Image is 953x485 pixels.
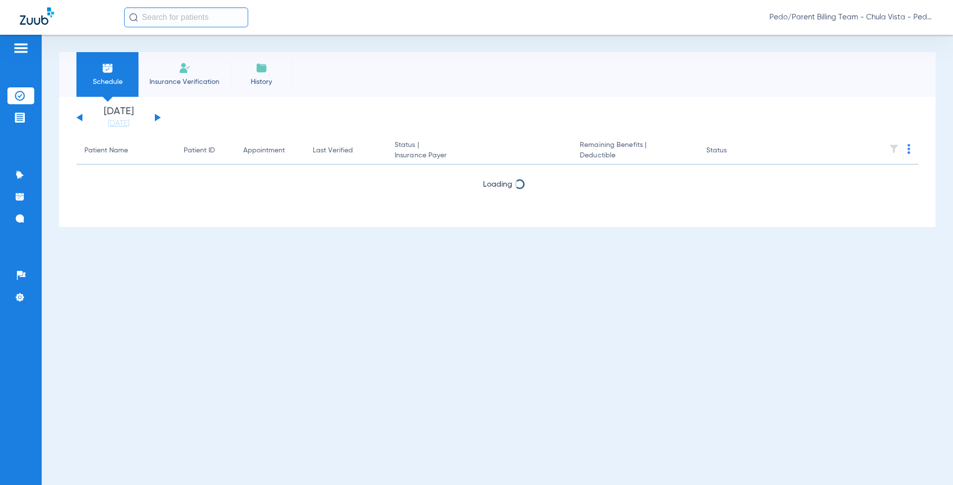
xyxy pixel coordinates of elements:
img: Zuub Logo [20,7,54,25]
div: Last Verified [313,145,353,156]
span: Schedule [84,77,131,87]
div: Appointment [243,145,297,156]
div: Last Verified [313,145,379,156]
th: Status | [387,137,572,165]
span: Pedo/Parent Billing Team - Chula Vista - Pedo | The Super Dentists [769,12,933,22]
a: [DATE] [89,119,148,129]
div: Appointment [243,145,285,156]
img: Search Icon [129,13,138,22]
div: Patient ID [184,145,215,156]
img: History [256,62,268,74]
li: [DATE] [89,107,148,129]
span: Deductible [580,150,690,161]
img: hamburger-icon [13,42,29,54]
th: Status [698,137,765,165]
input: Search for patients [124,7,248,27]
span: Insurance Payer [395,150,564,161]
img: Manual Insurance Verification [179,62,191,74]
img: group-dot-blue.svg [907,144,910,154]
img: Schedule [102,62,114,74]
span: Loading [483,181,512,189]
div: Patient Name [84,145,128,156]
span: History [238,77,285,87]
span: Insurance Verification [146,77,223,87]
th: Remaining Benefits | [572,137,698,165]
img: filter.svg [889,144,899,154]
div: Patient ID [184,145,227,156]
div: Patient Name [84,145,168,156]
